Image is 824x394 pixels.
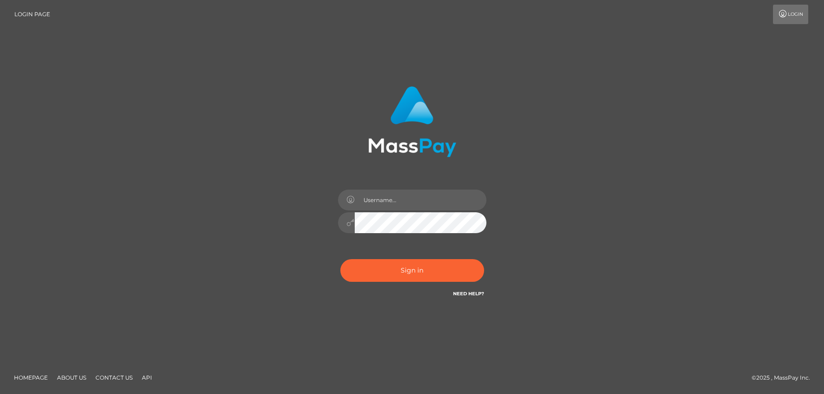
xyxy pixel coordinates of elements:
img: MassPay Login [368,86,456,157]
a: API [138,370,156,385]
a: Contact Us [92,370,136,385]
div: © 2025 , MassPay Inc. [752,373,817,383]
a: Login [773,5,808,24]
a: Need Help? [453,291,484,297]
button: Sign in [340,259,484,282]
input: Username... [355,190,486,210]
a: Login Page [14,5,50,24]
a: Homepage [10,370,51,385]
a: About Us [53,370,90,385]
